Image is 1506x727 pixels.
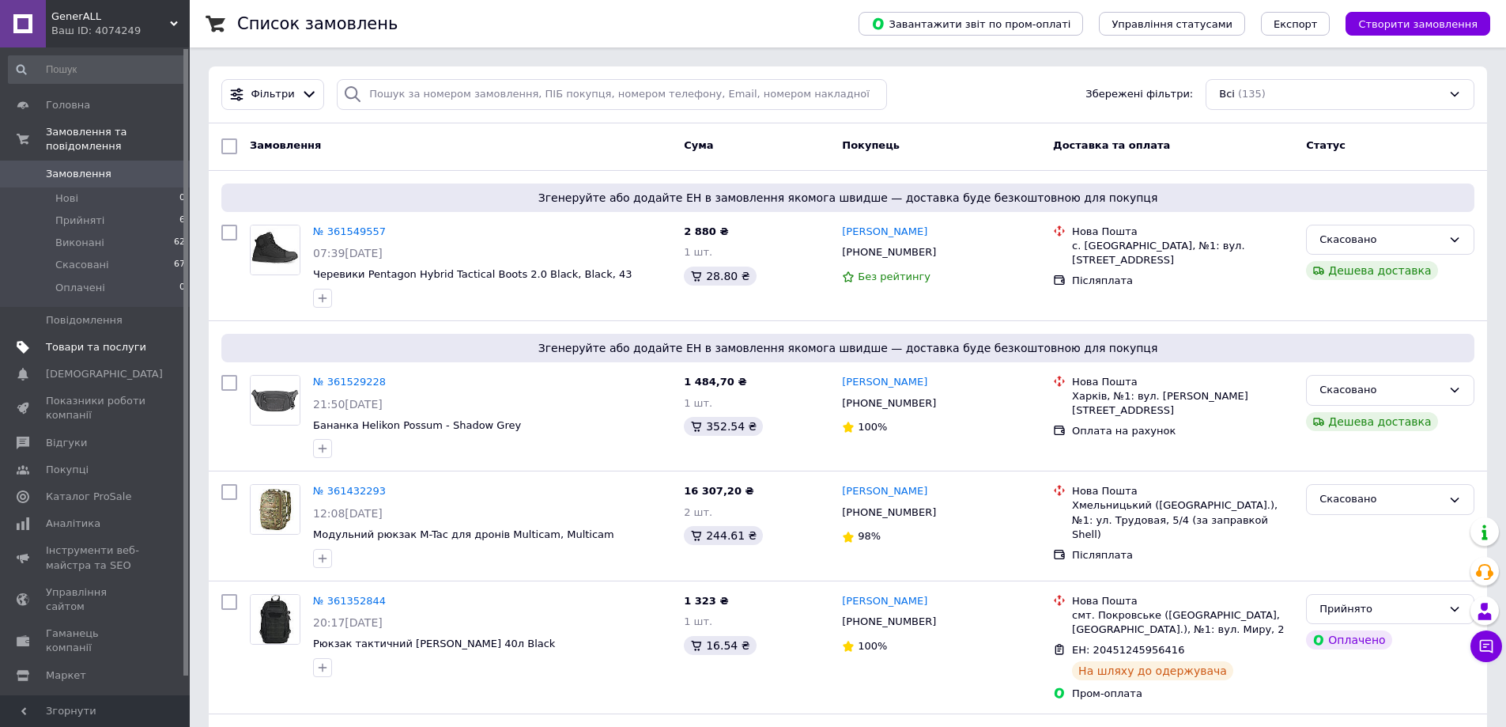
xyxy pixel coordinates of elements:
[46,125,190,153] span: Замовлення та повідомлення
[46,367,163,381] span: [DEMOGRAPHIC_DATA]
[1072,375,1293,389] div: Нова Пошта
[1330,17,1490,29] a: Створити замовлення
[46,98,90,112] span: Головна
[1072,594,1293,608] div: Нова Пошта
[1072,661,1233,680] div: На шляху до одержувача
[858,640,887,652] span: 100%
[1072,608,1293,637] div: смт. Покровське ([GEOGRAPHIC_DATA], [GEOGRAPHIC_DATA].), №1: вул. Миру, 2
[1238,88,1266,100] span: (135)
[313,485,386,497] a: № 361432293
[228,190,1468,206] span: Згенеруйте або додайте ЕН в замовлення якомога швидше — доставка буде безкоштовною для покупця
[1306,261,1437,280] div: Дешева доставка
[842,139,900,151] span: Покупець
[684,636,756,655] div: 16.54 ₴
[251,485,300,534] img: Фото товару
[313,268,632,280] a: Черевики Pentagon Hybrid Tactical Boots 2.0 Black, Black, 43
[684,615,712,627] span: 1 шт.
[1072,225,1293,239] div: Нова Пошта
[174,258,185,272] span: 67
[684,595,728,607] span: 1 323 ₴
[1346,12,1490,36] button: Створити замовлення
[839,242,939,263] div: [PHONE_NUMBER]
[858,530,881,542] span: 98%
[1319,232,1442,248] div: Скасовано
[46,313,123,328] span: Повідомлення
[46,394,146,422] span: Показники роботи компанії
[1306,412,1437,431] div: Дешева доставка
[684,139,713,151] span: Cума
[313,638,555,649] span: Рюкзак тактичний [PERSON_NAME] 40л Black
[237,14,398,33] h1: Список замовлень
[313,616,383,629] span: 20:17[DATE]
[1072,274,1293,288] div: Післяплата
[55,281,105,295] span: Оплачені
[1072,548,1293,562] div: Післяплата
[858,421,887,433] span: 100%
[46,340,146,354] span: Товари та послуги
[1053,139,1170,151] span: Доставка та оплата
[313,528,614,540] a: Модульний рюкзак M-Tac для дронів Multicam, Multicam
[313,376,386,388] a: № 361529228
[313,507,383,520] span: 12:08[DATE]
[1274,18,1318,30] span: Експорт
[313,247,383,259] span: 07:39[DATE]
[859,12,1083,36] button: Завантажити звіт по пром-оплаті
[839,612,939,632] div: [PHONE_NUMBER]
[1072,484,1293,498] div: Нова Пошта
[55,258,109,272] span: Скасовані
[46,490,131,504] span: Каталог ProSale
[1261,12,1330,36] button: Експорт
[1219,87,1235,102] span: Всі
[1470,630,1502,662] button: Чат з покупцем
[313,419,521,431] span: Бананка Helikon Possum - Shadow Grey
[1306,630,1391,649] div: Оплачено
[46,167,111,181] span: Замовлення
[179,214,185,228] span: 6
[250,484,300,535] a: Фото товару
[684,267,756,286] div: 28.80 ₴
[46,627,146,655] span: Гаманець компанії
[250,375,300,426] a: Фото товару
[871,17,1070,31] span: Завантажити звіт по пром-оплаті
[1072,687,1293,701] div: Пром-оплата
[842,375,927,390] a: [PERSON_NAME]
[1072,424,1293,438] div: Оплата на рахунок
[1099,12,1245,36] button: Управління статусами
[8,55,187,84] input: Пошук
[1072,498,1293,542] div: Хмельницький ([GEOGRAPHIC_DATA].), №1: ул. Трудовая, 5/4 (за заправкой Shell)
[250,139,321,151] span: Замовлення
[228,340,1468,356] span: Згенеруйте або додайте ЕН в замовлення якомога швидше — доставка буде безкоштовною для покупця
[251,376,300,425] img: Фото товару
[313,595,386,607] a: № 361352844
[1306,139,1346,151] span: Статус
[250,594,300,645] a: Фото товару
[1319,601,1442,618] div: Прийнято
[1072,644,1184,656] span: ЕН: 20451245956416
[179,281,185,295] span: 0
[251,87,295,102] span: Фільтри
[684,526,763,545] div: 244.61 ₴
[251,225,300,275] img: Фото товару
[51,9,170,24] span: GenerALL
[858,271,930,282] span: Без рейтингу
[1358,18,1478,30] span: Створити замовлення
[1319,382,1442,399] div: Скасовано
[250,225,300,275] a: Фото товару
[46,436,87,450] span: Відгуки
[313,398,383,411] span: 21:50[DATE]
[842,225,927,240] a: [PERSON_NAME]
[55,236,104,250] span: Виконані
[46,517,100,531] span: Аналітика
[684,246,712,258] span: 1 шт.
[174,236,185,250] span: 62
[46,585,146,614] span: Управління сайтом
[1085,87,1193,102] span: Збережені фільтри:
[684,417,763,436] div: 352.54 ₴
[842,594,927,609] a: [PERSON_NAME]
[1112,18,1232,30] span: Управління статусами
[1072,239,1293,267] div: с. [GEOGRAPHIC_DATA], №1: вул. [STREET_ADDRESS]
[55,214,104,228] span: Прийняті
[46,668,86,683] span: Маркет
